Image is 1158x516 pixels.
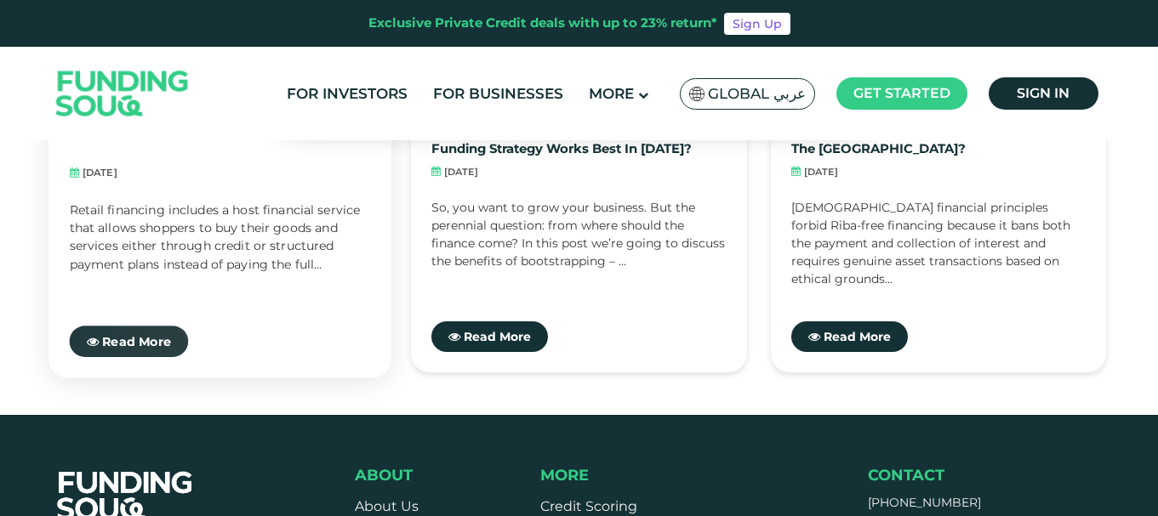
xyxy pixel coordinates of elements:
[1017,85,1070,101] span: Sign in
[791,127,1087,156] a: What Are The Available Riba-Free Loans in the [GEOGRAPHIC_DATA]?
[69,126,249,156] a: A guide to retail financing
[824,329,891,344] span: Read More
[82,165,117,179] span: [DATE]
[868,466,944,485] span: Contact
[444,165,478,179] span: [DATE]
[589,85,634,102] span: More
[689,87,704,101] img: SA Flag
[791,321,908,352] a: Read More
[282,80,412,108] a: For Investors
[429,80,568,108] a: For Businesses
[355,466,457,485] div: About
[464,329,531,344] span: Read More
[989,77,1098,110] a: Sign in
[431,127,727,156] a: Bootstrapping vs. Venture Capital: Which Funding Strategy Works Best in [DATE]?
[804,165,838,179] span: [DATE]
[431,321,548,352] a: Read More
[708,84,806,104] span: Global عربي
[368,14,717,33] div: Exclusive Private Credit deals with up to 23% return*
[868,495,981,510] a: [PHONE_NUMBER]
[540,498,637,514] a: Credit Scoring
[791,199,1087,284] div: [DEMOGRAPHIC_DATA] financial principles forbid Riba-free financing because it bans both the payme...
[724,13,790,35] a: Sign Up
[102,333,171,349] span: Read More
[39,51,206,137] img: Logo
[69,201,370,287] div: Retail financing includes a host financial service that allows shoppers to buy their goods and se...
[355,498,419,514] a: About Us
[69,326,188,357] a: Read More
[540,466,589,485] span: More
[853,85,950,101] span: Get started
[431,199,727,284] div: So, you want to grow your business. But the perennial question: from where should the finance com...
